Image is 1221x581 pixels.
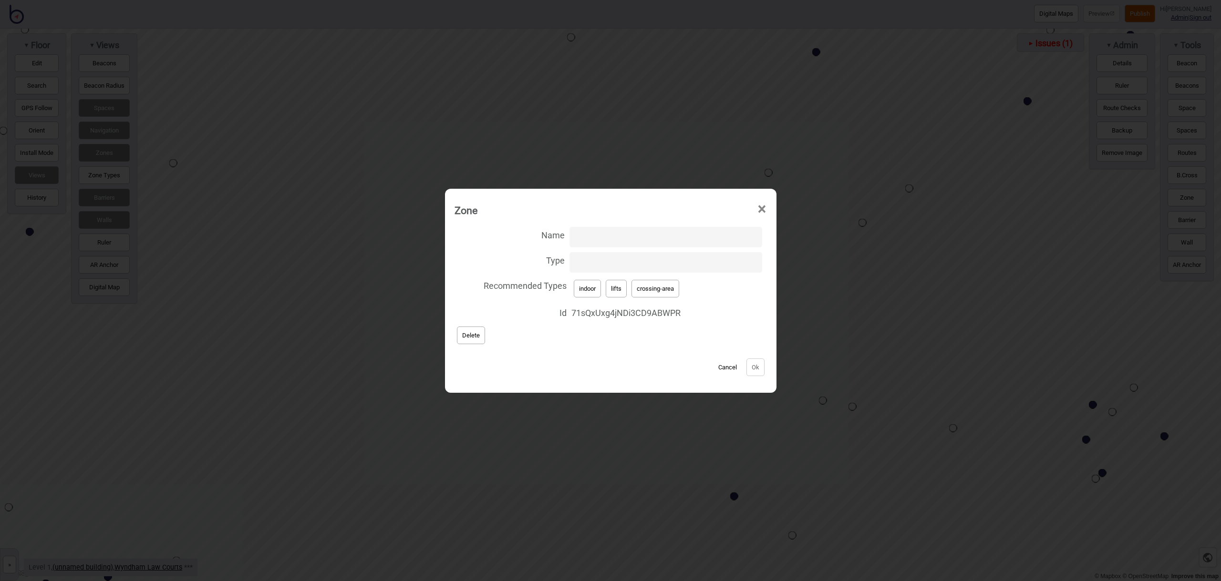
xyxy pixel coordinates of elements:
[455,200,477,221] div: Zone
[714,358,742,376] button: Cancel
[457,326,485,344] button: Delete
[455,250,565,269] span: Type
[455,302,567,322] span: Id
[631,280,679,297] button: crossing-area
[455,275,567,295] span: Recommended Types
[569,227,762,247] input: Name
[455,224,565,244] span: Name
[569,252,762,273] input: Type
[757,194,767,225] span: ×
[606,280,627,297] button: lifts
[746,358,765,376] button: Ok
[571,305,762,322] span: 71sQxUxg4jNDi3CD9ABWPR
[574,280,601,297] button: indoor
